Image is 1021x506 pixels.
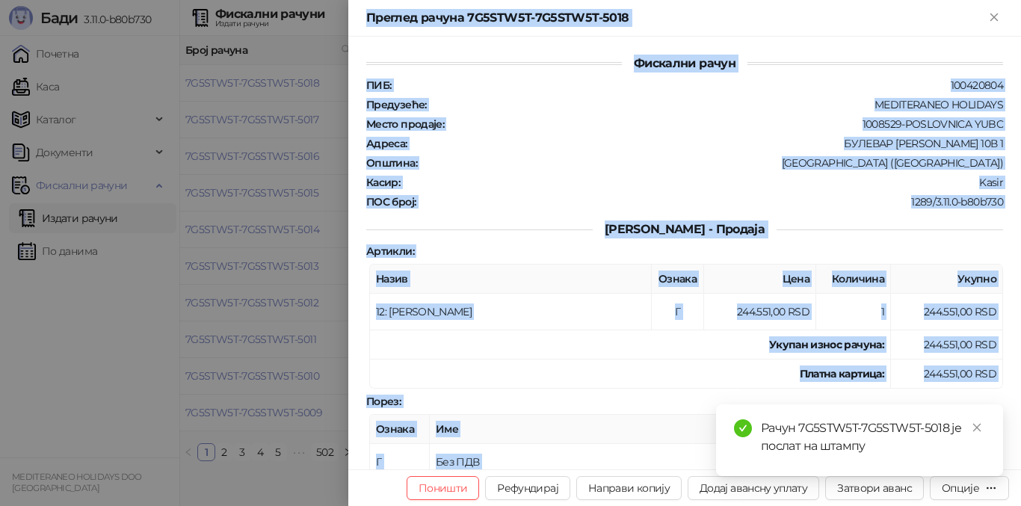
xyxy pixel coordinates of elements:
[816,265,891,294] th: Количина
[985,9,1003,27] button: Close
[769,338,884,351] strong: Укупан износ рачуна :
[428,98,1005,111] div: MEDITERANEO HOLIDAYS
[409,137,1005,150] div: БУЛЕВАР [PERSON_NAME] 10В 1
[407,476,480,500] button: Поништи
[576,476,682,500] button: Направи копију
[366,195,416,209] strong: ПОС број :
[972,422,982,433] span: close
[969,419,985,436] a: Close
[370,294,652,330] td: 12: [PERSON_NAME]
[370,265,652,294] th: Назив
[366,98,427,111] strong: Предузеће :
[366,78,391,92] strong: ПИБ :
[370,444,430,481] td: Г
[652,294,704,330] td: Г
[419,156,1005,170] div: [GEOGRAPHIC_DATA] ([GEOGRAPHIC_DATA])
[366,395,401,408] strong: Порез :
[704,265,816,294] th: Цена
[816,294,891,330] td: 1
[366,244,414,258] strong: Артикли :
[445,117,1005,131] div: 1008529-POSLOVNICA YUBC
[366,156,417,170] strong: Општина :
[366,9,985,27] div: Преглед рачуна 7G5STW5T-7G5STW5T-5018
[891,360,1003,389] td: 244.551,00 RSD
[688,476,819,500] button: Додај авансну уплату
[734,419,752,437] span: check-circle
[942,481,979,495] div: Опције
[704,294,816,330] td: 244.551,00 RSD
[891,294,1003,330] td: 244.551,00 RSD
[761,419,985,455] div: Рачун 7G5STW5T-7G5STW5T-5018 је послат на штампу
[800,367,884,380] strong: Платна картица :
[370,415,430,444] th: Ознака
[652,265,704,294] th: Ознака
[593,222,777,236] span: [PERSON_NAME] - Продаја
[392,78,1005,92] div: 100420804
[825,476,924,500] button: Затвори аванс
[930,476,1009,500] button: Опције
[485,476,570,500] button: Рефундирај
[401,176,1005,189] div: Kasir
[588,481,670,495] span: Направи копију
[622,56,747,70] span: Фискални рачун
[366,117,444,131] strong: Место продаје :
[366,176,400,189] strong: Касир :
[891,330,1003,360] td: 244.551,00 RSD
[430,415,831,444] th: Име
[366,137,407,150] strong: Адреса :
[417,195,1005,209] div: 1289/3.11.0-b80b730
[891,265,1003,294] th: Укупно
[430,444,831,481] td: Без ПДВ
